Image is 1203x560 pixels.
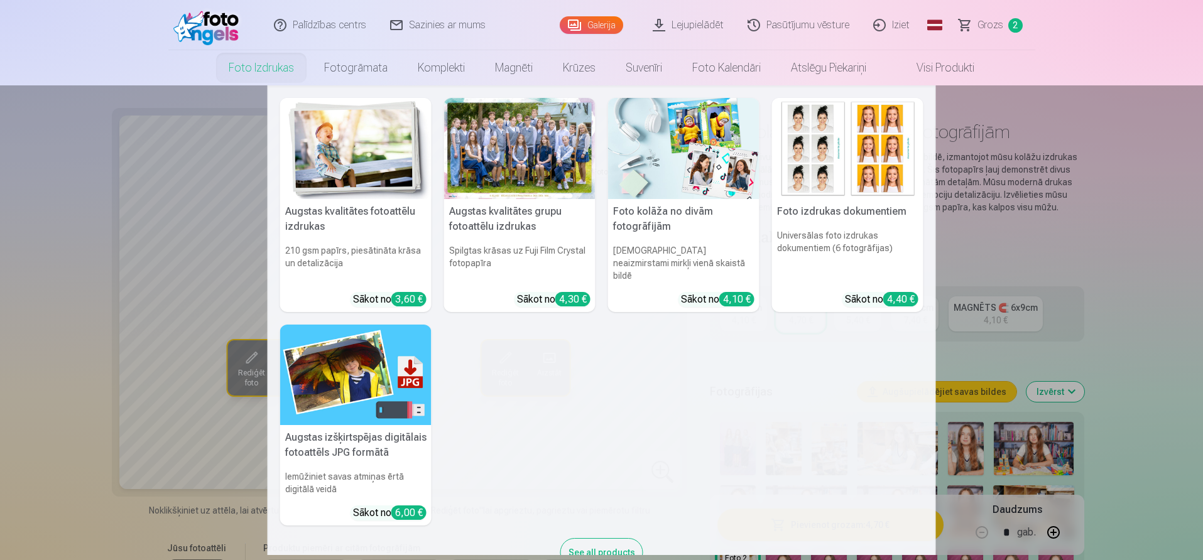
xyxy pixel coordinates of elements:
[776,50,881,85] a: Atslēgu piekariņi
[1008,18,1023,33] span: 2
[280,98,432,199] img: Augstas kvalitātes fotoattēlu izdrukas
[608,98,759,199] img: Foto kolāža no divām fotogrāfijām
[353,505,427,520] div: Sākot no
[608,199,759,239] h5: Foto kolāža no divām fotogrāfijām
[280,325,432,526] a: Augstas izšķirtspējas digitālais fotoattēls JPG formātāAugstas izšķirtspējas digitālais fotoattēl...
[772,98,923,312] a: Foto izdrukas dokumentiemFoto izdrukas dokumentiemUniversālas foto izdrukas dokumentiem (6 fotogr...
[845,292,918,307] div: Sākot no
[480,50,548,85] a: Magnēti
[280,465,432,500] h6: Iemūžiniet savas atmiņas ērtā digitālā veidā
[560,16,623,34] a: Galerija
[772,98,923,199] img: Foto izdrukas dokumentiem
[280,239,432,287] h6: 210 gsm papīrs, piesātināta krāsa un detalizācija
[280,199,432,239] h5: Augstas kvalitātes fotoattēlu izdrukas
[677,50,776,85] a: Foto kalendāri
[883,292,918,306] div: 4,40 €
[608,239,759,287] h6: [DEMOGRAPHIC_DATA] neaizmirstami mirkļi vienā skaistā bildē
[444,199,596,239] h5: Augstas kvalitātes grupu fotoattēlu izdrukas
[309,50,403,85] a: Fotogrāmata
[681,292,754,307] div: Sākot no
[173,5,246,45] img: /fa1
[977,18,1003,33] span: Grozs
[772,199,923,224] h5: Foto izdrukas dokumentiem
[611,50,677,85] a: Suvenīri
[881,50,989,85] a: Visi produkti
[353,292,427,307] div: Sākot no
[560,545,643,558] a: See all products
[403,50,480,85] a: Komplekti
[444,98,596,312] a: Augstas kvalitātes grupu fotoattēlu izdrukasSpilgtas krāsas uz Fuji Film Crystal fotopapīraSākot ...
[391,292,427,306] div: 3,60 €
[772,224,923,287] h6: Universālas foto izdrukas dokumentiem (6 fotogrāfijas)
[280,425,432,465] h5: Augstas izšķirtspējas digitālais fotoattēls JPG formātā
[719,292,754,306] div: 4,10 €
[608,98,759,312] a: Foto kolāža no divām fotogrāfijāmFoto kolāža no divām fotogrāfijām[DEMOGRAPHIC_DATA] neaizmirstam...
[548,50,611,85] a: Krūzes
[391,505,427,520] div: 6,00 €
[280,98,432,312] a: Augstas kvalitātes fotoattēlu izdrukasAugstas kvalitātes fotoattēlu izdrukas210 gsm papīrs, piesā...
[555,292,591,306] div: 4,30 €
[280,325,432,426] img: Augstas izšķirtspējas digitālais fotoattēls JPG formātā
[444,239,596,287] h6: Spilgtas krāsas uz Fuji Film Crystal fotopapīra
[214,50,309,85] a: Foto izdrukas
[517,292,591,307] div: Sākot no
